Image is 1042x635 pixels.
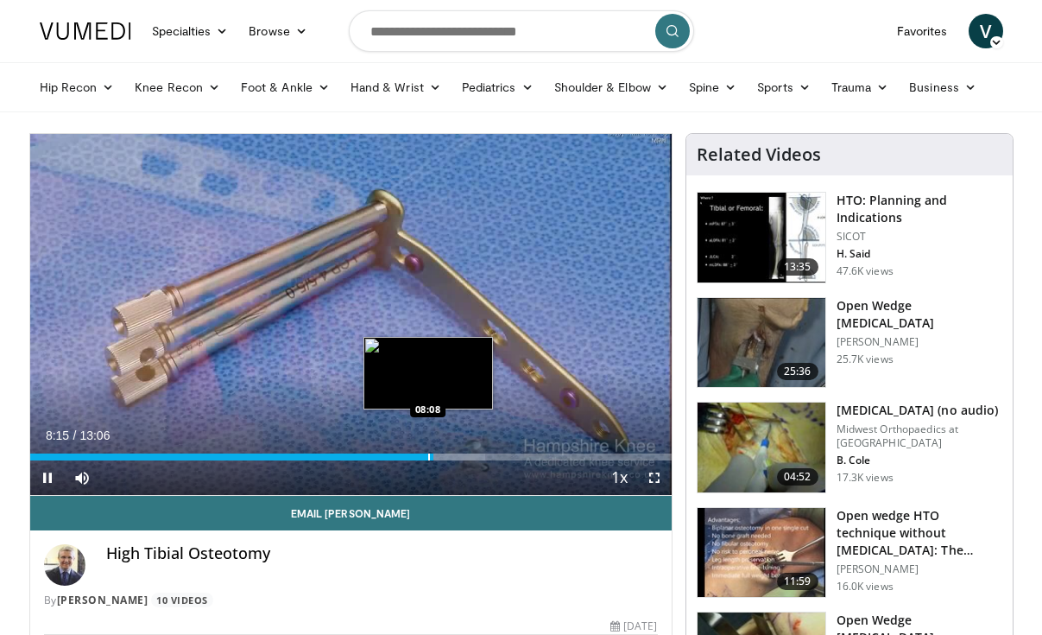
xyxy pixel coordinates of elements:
a: 10 Videos [151,593,214,607]
button: Pause [30,460,65,495]
h3: Open Wedge [MEDICAL_DATA] [837,297,1002,332]
img: 1390019_3.png.150x105_q85_crop-smart_upscale.jpg [698,298,825,388]
a: 25:36 Open Wedge [MEDICAL_DATA] [PERSON_NAME] 25.7K views [697,297,1002,389]
img: 6da97908-3356-4b25-aff2-ae42dc3f30de.150x105_q85_crop-smart_upscale.jpg [698,508,825,598]
p: H. Said [837,247,1002,261]
a: Browse [238,14,318,48]
p: [PERSON_NAME] [837,562,1002,576]
h3: HTO: Planning and Indications [837,192,1002,226]
h3: [MEDICAL_DATA] (no audio) [837,402,1002,419]
a: 13:35 HTO: Planning and Indications SICOT H. Said 47.6K views [697,192,1002,283]
a: Knee Recon [124,70,231,105]
button: Fullscreen [637,460,672,495]
a: Sports [747,70,821,105]
p: [PERSON_NAME] [837,335,1002,349]
div: [DATE] [610,619,657,634]
h4: High Tibial Osteotomy [106,544,658,563]
p: 17.3K views [837,471,894,485]
span: 13:06 [79,429,110,442]
h3: Open wedge HTO technique without [MEDICAL_DATA]: The "Tomofix" techni… [837,507,1002,559]
p: 25.7K views [837,352,894,366]
a: 11:59 Open wedge HTO technique without [MEDICAL_DATA]: The "Tomofix" techni… [PERSON_NAME] 16.0K ... [697,507,1002,599]
p: 47.6K views [837,264,894,278]
button: Playback Rate [603,460,637,495]
p: Midwest Orthopaedics at [GEOGRAPHIC_DATA] [837,422,1002,450]
a: [PERSON_NAME] [57,593,148,607]
a: Spine [679,70,747,105]
img: VuMedi Logo [40,22,131,40]
a: Favorites [887,14,958,48]
p: 16.0K views [837,580,894,594]
a: Shoulder & Elbow [544,70,679,105]
span: 13:35 [777,258,818,276]
button: Mute [65,460,99,495]
a: Foot & Ankle [231,70,340,105]
a: Pediatrics [452,70,544,105]
span: 25:36 [777,363,818,380]
img: image.jpeg [363,337,493,410]
input: Search topics, interventions [349,10,694,52]
div: Progress Bar [30,454,672,460]
span: 8:15 [46,429,69,442]
a: 04:52 [MEDICAL_DATA] (no audio) Midwest Orthopaedics at [GEOGRAPHIC_DATA] B. Cole 17.3K views [697,402,1002,493]
span: 11:59 [777,573,818,590]
a: Specialties [142,14,239,48]
img: 297961_0002_1.png.150x105_q85_crop-smart_upscale.jpg [698,193,825,283]
div: By [44,593,658,608]
img: 38896_0000_3.png.150x105_q85_crop-smart_upscale.jpg [698,403,825,492]
a: Hand & Wrist [340,70,452,105]
span: 04:52 [777,468,818,486]
a: V [969,14,1003,48]
a: Trauma [821,70,900,105]
p: B. Cole [837,454,1002,467]
p: SICOT [837,230,1002,244]
span: / [73,429,77,442]
a: Business [899,70,987,105]
a: Hip Recon [29,70,125,105]
h4: Related Videos [697,144,821,165]
a: Email [PERSON_NAME] [30,496,672,530]
video-js: Video Player [30,134,672,496]
img: Avatar [44,544,85,586]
